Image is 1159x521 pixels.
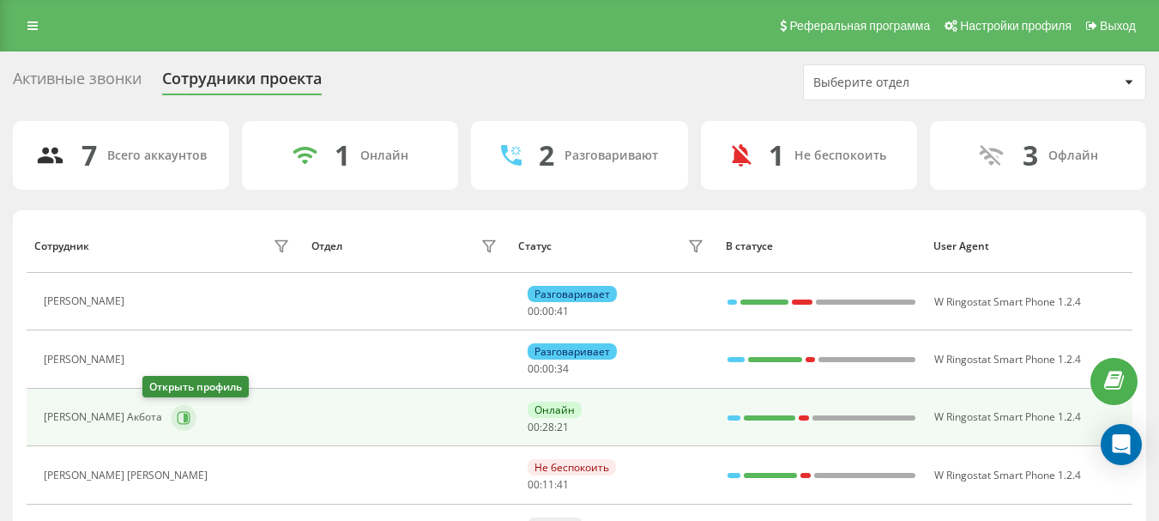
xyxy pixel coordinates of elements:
div: В статусе [726,240,917,252]
span: 00 [542,361,554,376]
div: Разговаривают [564,148,658,163]
div: 3 [1023,139,1038,172]
span: W Ringostat Smart Phone 1.2.4 [934,409,1081,424]
div: [PERSON_NAME] [44,295,129,307]
div: Сотрудники проекта [162,70,322,96]
div: : : [528,306,569,318]
div: Не беспокоить [794,148,886,163]
div: Разговаривает [528,343,617,360]
div: Open Intercom Messenger [1101,424,1142,465]
span: Реферальная программа [789,19,930,33]
div: Не беспокоить [528,459,616,476]
div: Онлайн [528,402,582,418]
div: [PERSON_NAME] [44,354,129,366]
span: 21 [557,420,569,434]
div: Открыть профиль [142,376,249,397]
span: 41 [557,304,569,318]
span: 00 [528,477,540,492]
div: : : [528,479,569,491]
span: 00 [528,420,540,434]
span: 00 [542,304,554,318]
div: Всего аккаунтов [107,148,207,163]
span: 28 [542,420,554,434]
span: Выход [1100,19,1136,33]
div: : : [528,421,569,433]
span: 11 [542,477,554,492]
span: 41 [557,477,569,492]
span: 00 [528,304,540,318]
div: [PERSON_NAME] Акбота [44,411,166,423]
div: : : [528,363,569,375]
div: Сотрудник [34,240,89,252]
div: Офлайн [1048,148,1098,163]
span: Настройки профиля [960,19,1071,33]
div: 2 [539,139,554,172]
span: 34 [557,361,569,376]
div: User Agent [933,240,1125,252]
span: W Ringostat Smart Phone 1.2.4 [934,468,1081,482]
span: W Ringostat Smart Phone 1.2.4 [934,352,1081,367]
div: Статус [518,240,552,252]
span: 00 [528,361,540,376]
div: 1 [769,139,784,172]
div: [PERSON_NAME] [PERSON_NAME] [44,470,212,482]
div: 7 [81,139,97,172]
div: Активные звонки [13,70,142,96]
div: Отдел [311,240,342,252]
div: Выберите отдел [813,76,1018,90]
span: W Ringostat Smart Phone 1.2.4 [934,294,1081,309]
div: Разговаривает [528,286,617,302]
div: Онлайн [360,148,408,163]
div: 1 [335,139,350,172]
